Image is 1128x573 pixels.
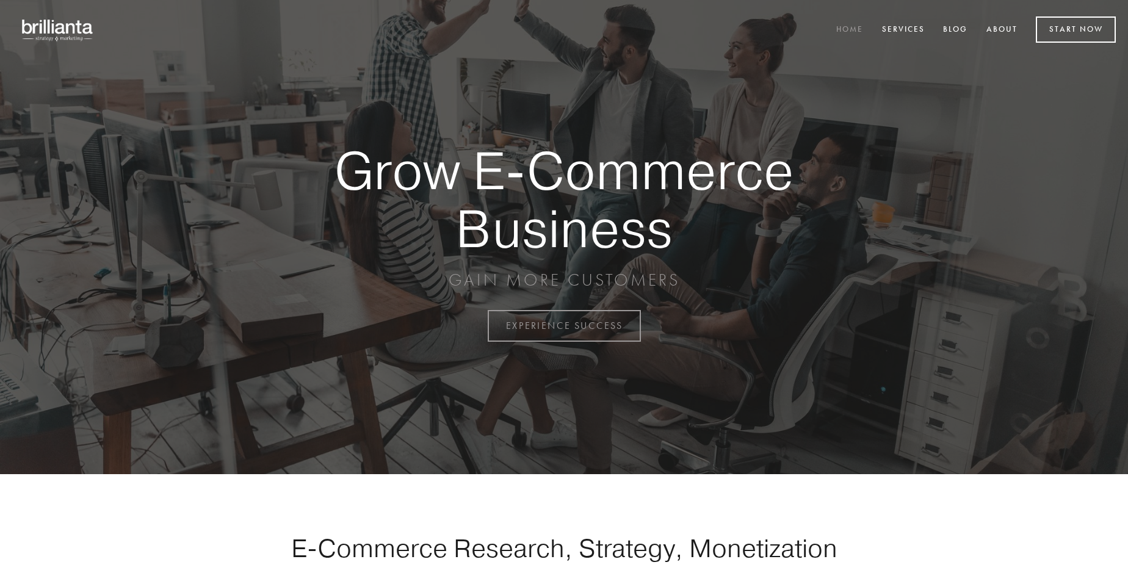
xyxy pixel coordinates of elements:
a: Blog [935,20,975,40]
a: EXPERIENCE SUCCESS [488,310,641,342]
p: GAIN MORE CUSTOMERS [292,269,836,291]
a: Start Now [1036,16,1116,43]
a: Home [828,20,871,40]
a: About [978,20,1025,40]
h1: E-Commerce Research, Strategy, Monetization [253,533,875,563]
strong: Grow E-Commerce Business [292,142,836,257]
img: brillianta - research, strategy, marketing [12,12,104,48]
a: Services [874,20,933,40]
